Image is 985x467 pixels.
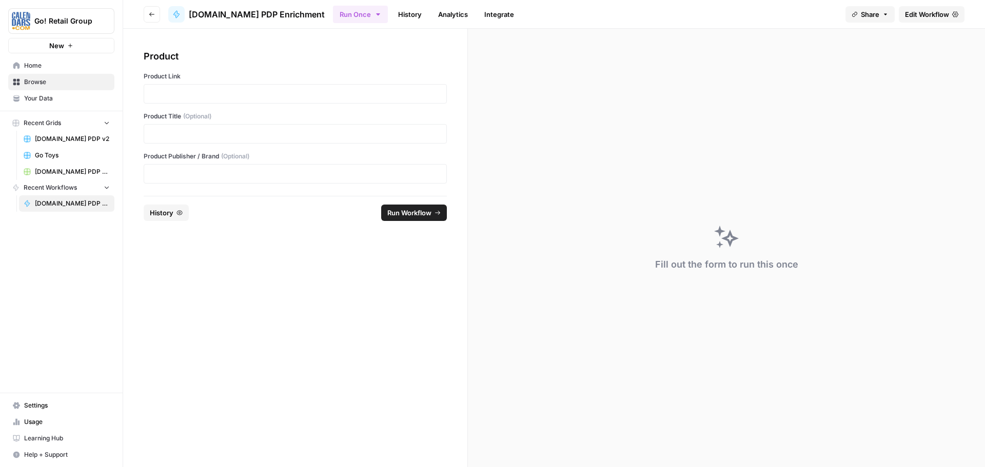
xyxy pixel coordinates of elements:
[387,208,431,218] span: Run Workflow
[24,183,77,192] span: Recent Workflows
[478,6,520,23] a: Integrate
[183,112,211,121] span: (Optional)
[19,195,114,212] a: [DOMAIN_NAME] PDP Enrichment
[144,205,189,221] button: History
[381,205,447,221] button: Run Workflow
[168,6,325,23] a: [DOMAIN_NAME] PDP Enrichment
[8,397,114,414] a: Settings
[8,414,114,430] a: Usage
[35,151,110,160] span: Go Toys
[49,40,64,51] span: New
[24,434,110,443] span: Learning Hub
[333,6,388,23] button: Run Once
[432,6,474,23] a: Analytics
[221,152,249,161] span: (Optional)
[24,94,110,103] span: Your Data
[905,9,949,19] span: Edit Workflow
[8,74,114,90] a: Browse
[150,208,173,218] span: History
[24,417,110,427] span: Usage
[144,152,447,161] label: Product Publisher / Brand
[8,180,114,195] button: Recent Workflows
[845,6,895,23] button: Share
[8,57,114,74] a: Home
[35,134,110,144] span: [DOMAIN_NAME] PDP v2
[8,8,114,34] button: Workspace: Go! Retail Group
[144,49,447,64] div: Product
[8,38,114,53] button: New
[24,450,110,459] span: Help + Support
[8,446,114,463] button: Help + Support
[8,115,114,131] button: Recent Grids
[24,61,110,70] span: Home
[144,112,447,121] label: Product Title
[861,9,879,19] span: Share
[19,131,114,147] a: [DOMAIN_NAME] PDP v2
[35,199,110,208] span: [DOMAIN_NAME] PDP Enrichment
[899,6,964,23] a: Edit Workflow
[189,8,325,21] span: [DOMAIN_NAME] PDP Enrichment
[24,118,61,128] span: Recent Grids
[24,77,110,87] span: Browse
[24,401,110,410] span: Settings
[12,12,30,30] img: Go! Retail Group Logo
[34,16,96,26] span: Go! Retail Group
[144,72,447,81] label: Product Link
[655,257,798,272] div: Fill out the form to run this once
[19,147,114,164] a: Go Toys
[392,6,428,23] a: History
[19,164,114,180] a: [DOMAIN_NAME] PDP Enrichment Grid
[35,167,110,176] span: [DOMAIN_NAME] PDP Enrichment Grid
[8,90,114,107] a: Your Data
[8,430,114,446] a: Learning Hub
